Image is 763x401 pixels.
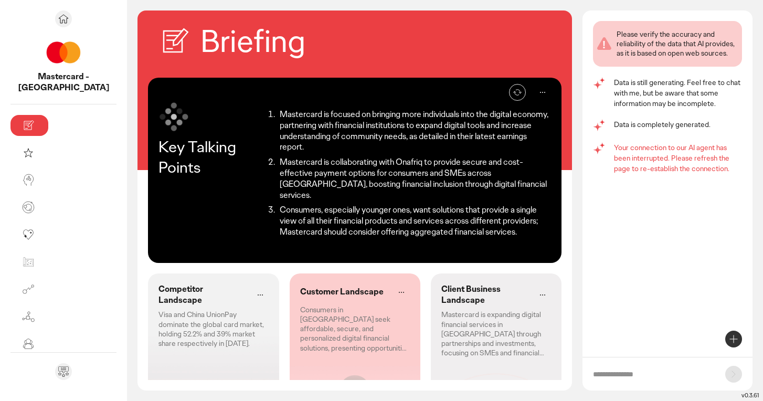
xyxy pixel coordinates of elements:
[158,284,247,306] p: Competitor Landscape
[614,119,742,130] p: Data is completely generated.
[441,284,530,306] p: Client Business Landscape
[45,34,82,71] img: project avatar
[158,136,263,177] p: Key Talking Points
[300,287,384,298] p: Customer Landscape
[158,101,190,132] img: symbol
[614,77,742,109] p: Data is still generating. Feel free to chat with me, but be aware that some information may be in...
[277,157,551,201] li: Mastercard is collaborating with Onafriq to provide secure and cost-effective payment options for...
[441,310,551,357] p: Mastercard is expanding digital financial services in [GEOGRAPHIC_DATA] through partnerships and ...
[277,109,551,153] li: Mastercard is focused on bringing more individuals into the digital economy, partnering with fina...
[300,305,410,353] p: Consumers in [GEOGRAPHIC_DATA] seek affordable, secure, and personalized digital financial soluti...
[158,310,268,348] p: Visa and China UnionPay dominate the global card market, holding 52.2% and 39% market share respe...
[10,71,116,93] p: Mastercard - AFRICA
[509,84,526,101] button: Refresh
[55,363,72,380] div: Send feedback
[277,205,551,237] li: Consumers, especially younger ones, want solutions that provide a single view of all their financ...
[614,142,742,174] p: Your connection to our AI agent has been interrupted. Please refresh the page to re-establish the...
[200,21,305,62] h2: Briefing
[617,29,738,58] div: Please verify the accuracy and reliability of the data that AI provides, as it is based on open w...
